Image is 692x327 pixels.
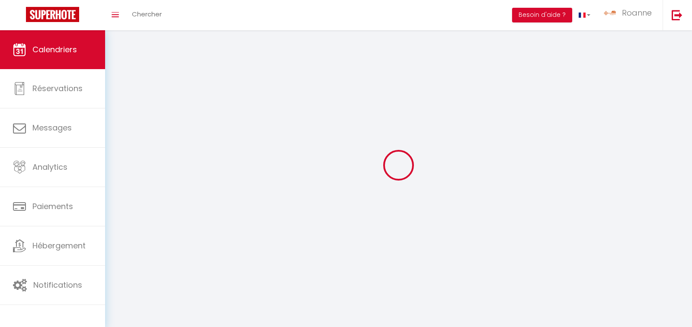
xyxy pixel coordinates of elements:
[26,7,79,22] img: Super Booking
[33,279,82,290] span: Notifications
[32,162,67,172] span: Analytics
[622,7,652,18] span: Roanne
[32,44,77,55] span: Calendriers
[32,201,73,212] span: Paiements
[32,240,86,251] span: Hébergement
[32,83,83,94] span: Réservations
[512,8,572,22] button: Besoin d'aide ?
[672,10,682,20] img: logout
[603,10,616,16] img: ...
[132,10,162,19] span: Chercher
[32,122,72,133] span: Messages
